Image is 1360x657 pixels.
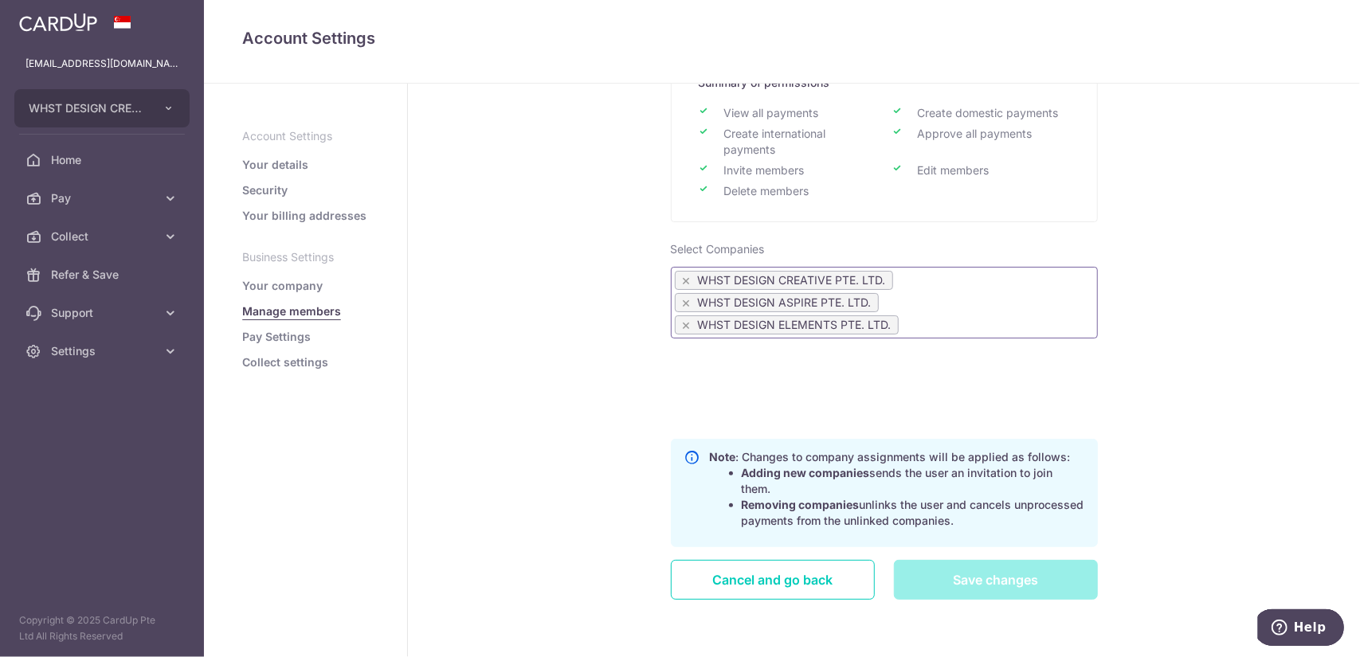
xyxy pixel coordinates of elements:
p: [EMAIL_ADDRESS][DOMAIN_NAME] [25,56,178,72]
span: Help [36,11,69,25]
span: Delete members [699,183,809,199]
a: Your details [242,157,308,173]
span: Approve all payments [892,126,1033,142]
a: Collect settings [242,354,328,370]
label: Select Companies [671,241,765,257]
h4: Account Settings [242,25,1322,51]
li: WHST DESIGN ASPIRE PTE. LTD. [675,293,879,312]
span: Invite members [699,162,805,178]
img: CardUp [19,13,97,32]
span: Refer & Save [51,267,156,283]
a: Manage members [242,303,341,319]
a: Security [242,182,288,198]
div: : Changes to company assignments will be applied as follows: [710,449,1084,537]
p: Business Settings [242,249,369,265]
a: Pay Settings [242,329,311,345]
li: WHST DESIGN ELEMENTS PTE. LTD. [675,315,899,334]
iframe: Opens a widget where you can find more information [1258,609,1344,649]
span: Pay [51,190,156,206]
span: WHST DESIGN CREATIVE PTE. LTD. [29,100,147,116]
span: × [682,273,692,287]
span: Support [51,305,156,321]
li: unlinks the user and cancels unprocessed payments from the unlinked companies. [742,497,1084,529]
iframe: reCAPTCHA [763,358,1005,420]
li: sends the user an invitation to join them. [742,465,1084,497]
span: × [682,318,692,332]
p: Account Settings [242,128,369,144]
a: Cancel and go back [671,560,875,600]
span: Settings [51,343,156,359]
span: View all payments [699,105,819,121]
span: Collect [51,229,156,244]
li: WHST DESIGN CREATIVE PTE. LTD. [675,271,893,290]
a: Your billing addresses [242,208,366,224]
span: Home [51,152,156,168]
b: Adding new companies [742,466,870,479]
span: Create domestic payments [892,105,1059,121]
b: Note [710,450,736,463]
span: × [682,295,692,310]
button: WHST DESIGN CREATIVE PTE. LTD. [14,89,190,127]
b: Removing companies [742,498,860,511]
a: Your company [242,278,323,294]
span: Create international payments [699,126,876,158]
span: Edit members [892,162,990,178]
